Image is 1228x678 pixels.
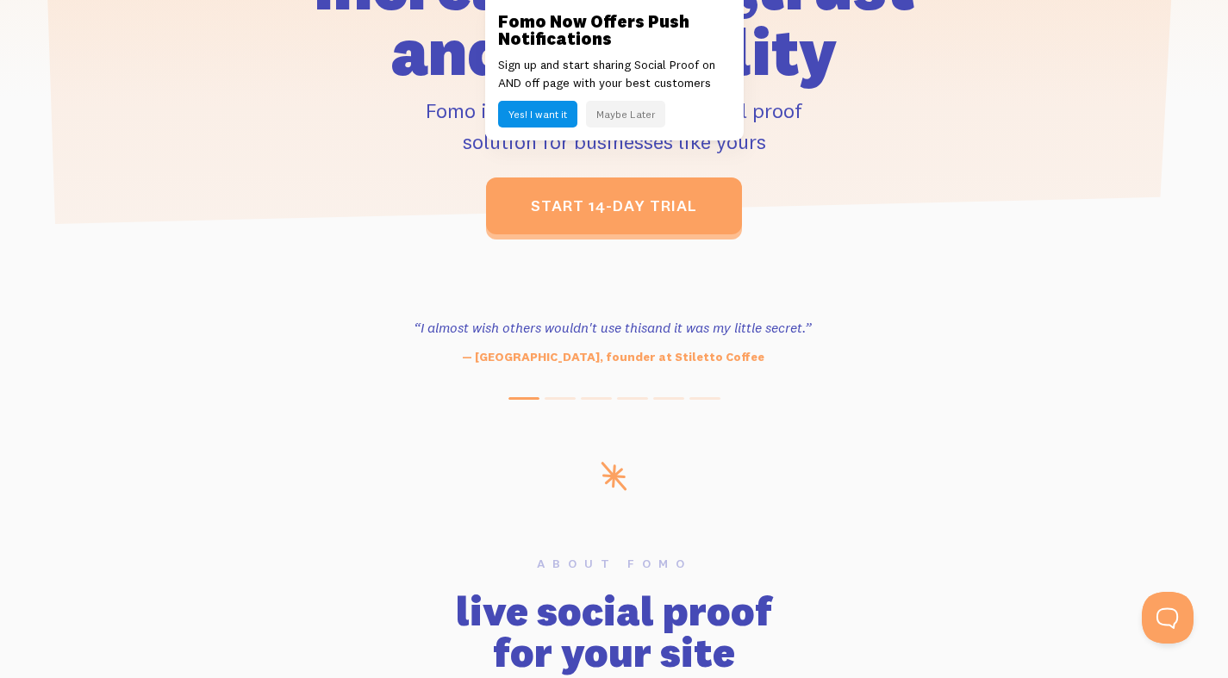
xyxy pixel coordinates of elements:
button: Yes! I want it [498,101,577,128]
h6: About Fomo [134,557,1095,569]
p: — [GEOGRAPHIC_DATA], founder at Stiletto Coffee [377,348,848,366]
h2: live social proof for your site [134,590,1095,673]
a: start 14-day trial [486,177,742,234]
p: Sign up and start sharing Social Proof on AND off page with your best customers [498,56,731,92]
iframe: Help Scout Beacon - Open [1142,592,1194,644]
h3: Fomo Now Offers Push Notifications [498,13,731,47]
h3: “I almost wish others wouldn't use this and it was my little secret.” [377,317,848,338]
button: Maybe Later [586,101,665,128]
p: Fomo is a simple, automated social proof solution for businesses like yours [215,95,1013,157]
